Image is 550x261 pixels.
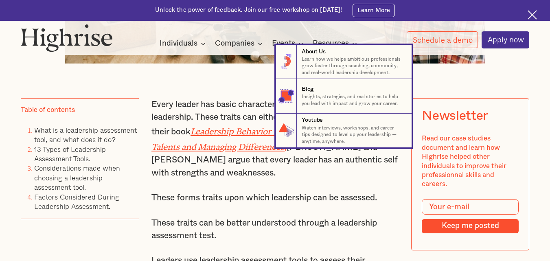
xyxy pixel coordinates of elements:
div: Individuals [160,39,197,48]
div: Resources [313,39,349,48]
div: Individuals [160,39,208,48]
div: Companies [215,39,265,48]
input: Keep me posted [422,219,519,233]
a: Factors Considered During Leadership Assessment. [34,191,119,212]
a: YoutubeWatch interviews, workshops, and career tips designed to level up your leadership — anytim... [276,114,412,148]
div: Events [272,39,295,48]
div: Unlock the power of feedback. Join our free workshop on [DATE]! [155,6,342,14]
a: 13 Types of Leadership Assessment Tools. [34,144,106,164]
div: Events [272,39,306,48]
input: Your e-mail [422,199,519,215]
img: Cross icon [528,10,537,20]
p: These forms traits upon which leadership can be assessed. [151,191,399,204]
div: Blog [302,85,313,93]
div: About Us [302,48,326,56]
a: Learn More [353,4,395,17]
form: Modal Form [422,199,519,233]
div: Read our case studies document and learn how Highrise helped other individuals to improve their p... [422,134,519,189]
a: Apply now [482,31,530,48]
p: These traits can be better understood through a leadership assessment test. [151,217,399,242]
p: Learn how we helps ambitious professionals grow faster through coaching, community, and real-worl... [302,56,405,76]
p: Watch interviews, workshops, and career tips designed to level up your leadership — anytime, anyw... [302,125,405,145]
a: BlogInsights, strategies, and real stories to help you lead with impact and grow your career. [276,79,412,113]
a: About UsLearn how we helps ambitious professionals grow faster through coaching, community, and r... [276,45,412,79]
div: Companies [215,39,254,48]
p: Insights, strategies, and real stories to help you lead with impact and grow your career. [302,93,405,107]
a: Considerations made when choosing a leadership assessment tool. [34,162,120,193]
div: Resources [313,39,359,48]
div: Youtube [302,116,323,124]
img: Highrise logo [21,24,113,52]
a: Schedule a demo [407,31,478,48]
